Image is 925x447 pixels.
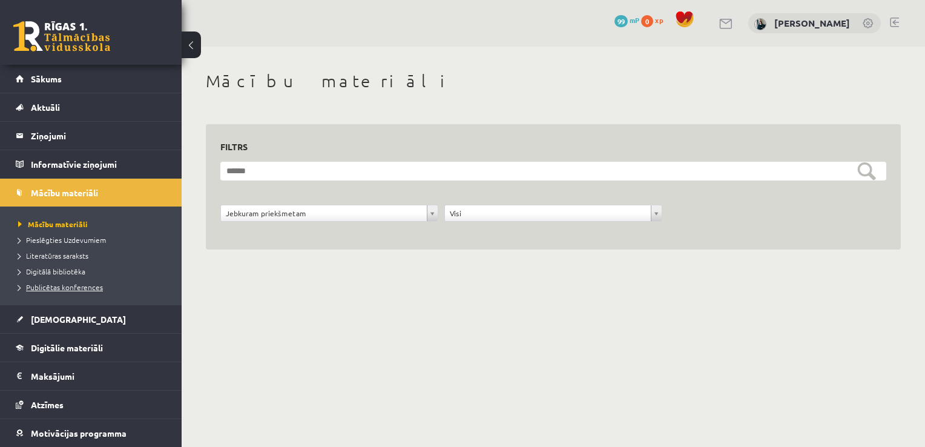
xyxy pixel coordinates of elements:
[16,362,166,390] a: Maksājumi
[16,122,166,150] a: Ziņojumi
[31,73,62,84] span: Sākums
[31,314,126,325] span: [DEMOGRAPHIC_DATA]
[18,235,106,245] span: Pieslēgties Uzdevumiem
[774,17,850,29] a: [PERSON_NAME]
[655,15,663,25] span: xp
[18,251,88,260] span: Literatūras saraksts
[31,102,60,113] span: Aktuāli
[16,65,166,93] a: Sākums
[641,15,669,25] a: 0 xp
[18,266,170,277] a: Digitālā bibliotēka
[221,205,438,221] a: Jebkuram priekšmetam
[206,71,901,91] h1: Mācību materiāli
[18,250,170,261] a: Literatūras saraksts
[16,334,166,362] a: Digitālie materiāli
[31,122,166,150] legend: Ziņojumi
[31,342,103,353] span: Digitālie materiāli
[614,15,639,25] a: 99 mP
[754,18,766,30] img: Megija Simsone
[226,205,422,221] span: Jebkuram priekšmetam
[220,139,872,155] h3: Filtrs
[16,391,166,419] a: Atzīmes
[16,150,166,178] a: Informatīvie ziņojumi
[16,305,166,333] a: [DEMOGRAPHIC_DATA]
[641,15,653,27] span: 0
[18,234,170,245] a: Pieslēgties Uzdevumiem
[18,219,170,230] a: Mācību materiāli
[18,219,88,229] span: Mācību materiāli
[31,399,64,410] span: Atzīmes
[31,362,166,390] legend: Maksājumi
[16,419,166,447] a: Motivācijas programma
[630,15,639,25] span: mP
[18,267,85,276] span: Digitālā bibliotēka
[31,428,127,439] span: Motivācijas programma
[445,205,662,221] a: Visi
[16,93,166,121] a: Aktuāli
[31,187,98,198] span: Mācību materiāli
[18,282,103,292] span: Publicētas konferences
[450,205,646,221] span: Visi
[18,282,170,293] a: Publicētas konferences
[31,150,166,178] legend: Informatīvie ziņojumi
[13,21,110,51] a: Rīgas 1. Tālmācības vidusskola
[614,15,628,27] span: 99
[16,179,166,207] a: Mācību materiāli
